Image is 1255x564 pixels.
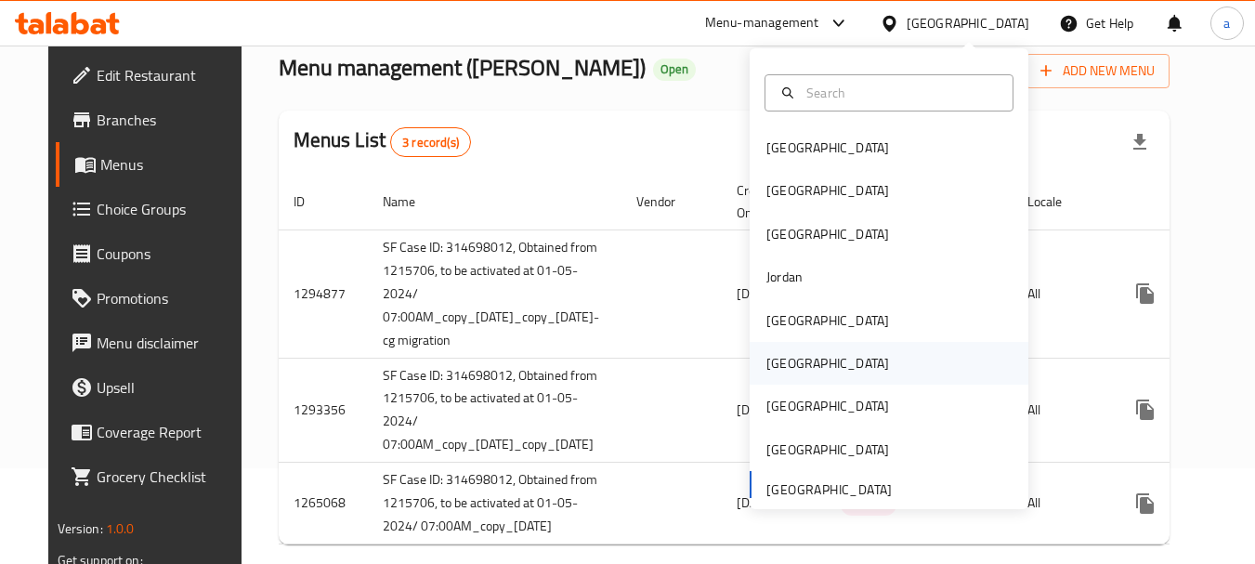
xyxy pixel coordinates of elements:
button: Change Status [1168,481,1212,526]
div: Menu-management [705,12,819,34]
span: [DATE] [737,491,775,515]
h2: Menus List [294,126,471,157]
div: Jordan [766,267,803,287]
a: Branches [56,98,258,142]
span: [DATE] [737,282,775,306]
span: Coupons [97,243,243,265]
a: Choice Groups [56,187,258,231]
div: [GEOGRAPHIC_DATA] [907,13,1029,33]
a: Promotions [56,276,258,321]
a: Upsell [56,365,258,410]
div: Open [653,59,696,81]
span: Locale [1027,190,1086,213]
div: [GEOGRAPHIC_DATA] [766,396,889,416]
a: Coupons [56,231,258,276]
span: a [1223,13,1230,33]
span: Created On [737,179,804,224]
span: Name [383,190,439,213]
a: Menu disclaimer [56,321,258,365]
span: Open [653,61,696,77]
span: Edit Restaurant [97,64,243,86]
span: Add New Menu [1040,59,1155,83]
span: Menu management ( [PERSON_NAME] ) [279,46,646,88]
div: [GEOGRAPHIC_DATA] [766,138,889,158]
span: Grocery Checklist [97,466,243,488]
div: [GEOGRAPHIC_DATA] [766,224,889,244]
input: Search [799,83,1001,103]
a: Edit Restaurant [56,53,258,98]
button: Change Status [1168,271,1212,316]
div: [GEOGRAPHIC_DATA] [766,310,889,331]
div: Export file [1118,120,1162,164]
td: 1294877 [279,230,368,358]
a: Coverage Report [56,410,258,454]
td: 1265068 [279,463,368,544]
span: Menu disclaimer [97,332,243,354]
td: SF Case ID: 314698012, Obtained from 1215706, to be activated at 01-05-2024/ 07:00AM_copy_[DATE] [368,463,621,544]
button: Change Status [1168,387,1212,432]
span: Vendor [636,190,699,213]
button: more [1123,481,1168,526]
span: [DATE] [737,398,775,422]
td: All [1013,358,1108,463]
span: Menus [100,153,243,176]
div: [GEOGRAPHIC_DATA] [766,180,889,201]
a: Menus [56,142,258,187]
button: more [1123,271,1168,316]
span: Version: [58,517,103,541]
span: Choice Groups [97,198,243,220]
span: 1.0.0 [106,517,135,541]
span: Promotions [97,287,243,309]
td: SF Case ID: 314698012, Obtained from 1215706, to be activated at 01-05-2024/ 07:00AM_copy_[DATE]_... [368,230,621,358]
span: 3 record(s) [391,134,470,151]
button: more [1123,387,1168,432]
span: ID [294,190,329,213]
span: Upsell [97,376,243,399]
td: All [1013,463,1108,544]
span: Coverage Report [97,421,243,443]
td: 1293356 [279,358,368,463]
td: All [1013,230,1108,358]
td: SF Case ID: 314698012, Obtained from 1215706, to be activated at 01-05-2024/ 07:00AM_copy_[DATE]_... [368,358,621,463]
div: [GEOGRAPHIC_DATA] [766,439,889,460]
span: Branches [97,109,243,131]
button: Add New Menu [1026,54,1170,88]
div: [GEOGRAPHIC_DATA] [766,353,889,374]
a: Grocery Checklist [56,454,258,499]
